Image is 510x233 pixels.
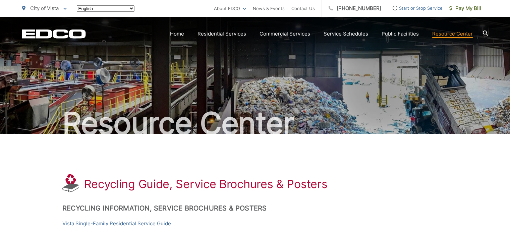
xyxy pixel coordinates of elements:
a: News & Events [253,4,285,12]
a: About EDCO [214,4,246,12]
a: Vista Single-Family Residential Service Guide [62,220,171,228]
a: Service Schedules [324,30,368,38]
select: Select a language [77,5,134,12]
a: EDCD logo. Return to the homepage. [22,29,86,39]
span: Pay My Bill [449,4,481,12]
a: Public Facilities [382,30,419,38]
span: City of Vista [30,5,59,11]
h2: Recycling Information, Service Brochures & Posters [62,204,448,212]
a: Home [170,30,184,38]
a: Commercial Services [260,30,310,38]
a: Contact Us [291,4,315,12]
h1: Recycling Guide, Service Brochures & Posters [84,177,328,191]
h2: Resource Center [22,107,488,140]
a: Resource Center [432,30,473,38]
a: Residential Services [197,30,246,38]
